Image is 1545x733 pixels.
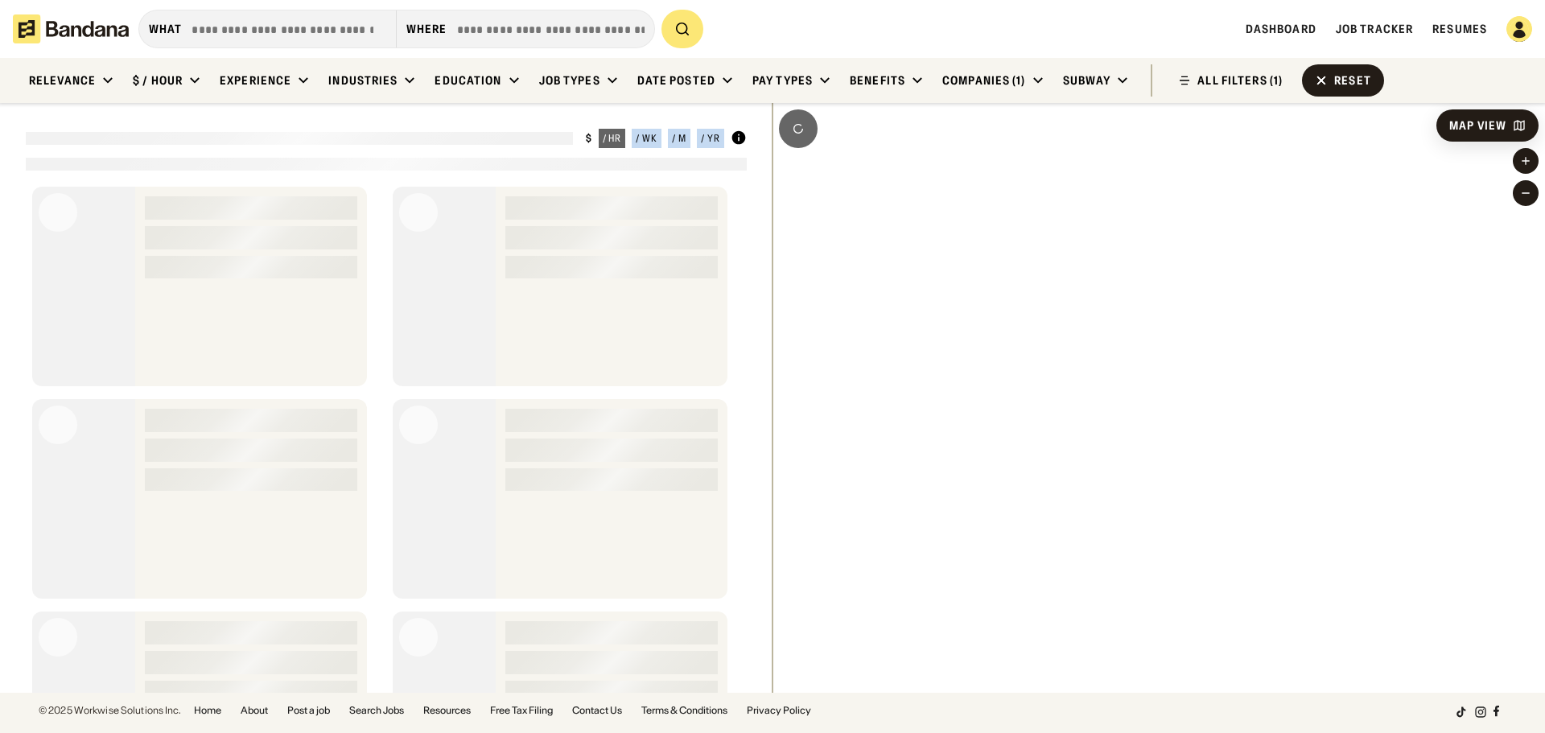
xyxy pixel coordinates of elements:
[572,706,622,715] a: Contact Us
[1432,22,1487,36] a: Resumes
[636,134,657,143] div: / wk
[241,706,268,715] a: About
[539,73,600,88] div: Job Types
[1197,75,1283,86] div: ALL FILTERS (1)
[1449,120,1506,131] div: Map View
[1246,22,1316,36] a: Dashboard
[586,132,592,145] div: $
[149,22,182,36] div: what
[747,706,811,715] a: Privacy Policy
[672,134,686,143] div: / m
[701,134,720,143] div: / yr
[435,73,501,88] div: Education
[1336,22,1413,36] a: Job Tracker
[1063,73,1111,88] div: Subway
[1334,75,1371,86] div: Reset
[13,14,129,43] img: Bandana logotype
[603,134,622,143] div: / hr
[194,706,221,715] a: Home
[850,73,905,88] div: Benefits
[29,73,96,88] div: Relevance
[39,706,181,715] div: © 2025 Workwise Solutions Inc.
[490,706,553,715] a: Free Tax Filing
[133,73,183,88] div: $ / hour
[942,73,1026,88] div: Companies (1)
[423,706,471,715] a: Resources
[287,706,330,715] a: Post a job
[637,73,715,88] div: Date Posted
[349,706,404,715] a: Search Jobs
[641,706,727,715] a: Terms & Conditions
[328,73,398,88] div: Industries
[752,73,813,88] div: Pay Types
[220,73,291,88] div: Experience
[406,22,447,36] div: Where
[26,180,747,693] div: grid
